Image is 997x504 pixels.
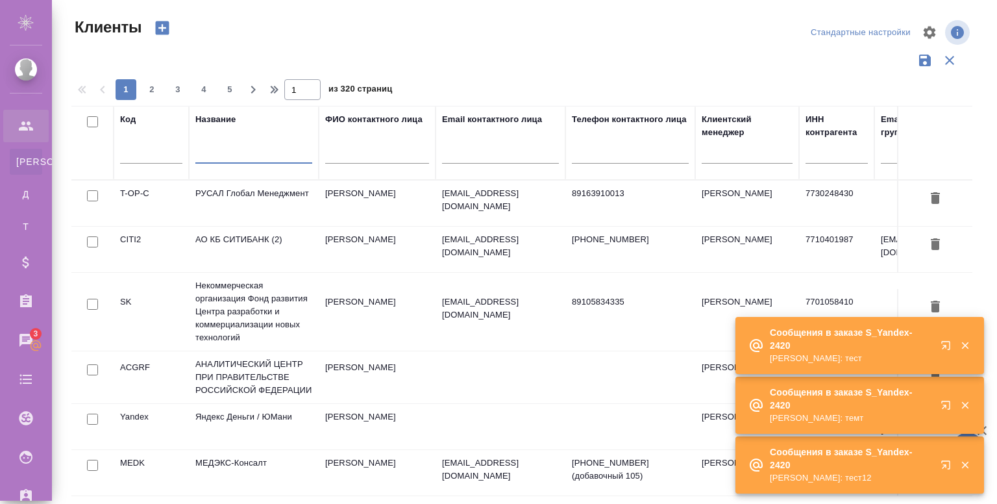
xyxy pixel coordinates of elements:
button: Удалить [924,187,946,211]
span: 4 [193,83,214,96]
td: [PERSON_NAME] [319,355,436,400]
td: [PERSON_NAME] [319,227,436,272]
td: [PERSON_NAME] [695,450,799,496]
p: Сообщения в заказе S_Yandex-2420 [770,386,932,412]
td: Яндекс Деньги / ЮМани [189,404,319,449]
button: Закрыть [952,399,978,411]
button: Удалить [924,233,946,257]
td: Yandex [114,404,189,449]
td: [PERSON_NAME] [319,289,436,334]
span: из 320 страниц [328,81,392,100]
button: Открыть в новой вкладке [933,392,964,423]
td: MEDK [114,450,189,496]
td: [PERSON_NAME] [695,355,799,400]
td: ACGRF [114,355,189,400]
button: Сохранить фильтры [913,48,937,73]
td: CITI2 [114,227,189,272]
div: Название [195,113,236,126]
td: МЕДЭКС-Консалт [189,450,319,496]
button: 5 [219,79,240,100]
td: [PERSON_NAME] [695,227,799,272]
p: Сообщения в заказе S_Yandex-2420 [770,446,932,472]
td: T-OP-C [114,181,189,226]
button: Закрыть [952,459,978,471]
td: [EMAIL_ADDRESS][DOMAIN_NAME] [874,227,991,272]
p: [PERSON_NAME]: темт [770,412,932,425]
td: АО КБ СИТИБАНК (2) [189,227,319,272]
button: Открыть в новой вкладке [933,333,964,364]
div: Email контактного лица [442,113,542,126]
td: [PERSON_NAME] [695,404,799,449]
a: Т [10,214,42,240]
span: Настроить таблицу [914,17,945,48]
p: Сообщения в заказе S_Yandex-2420 [770,326,932,352]
td: [PERSON_NAME] [695,289,799,334]
div: split button [807,23,914,43]
button: 2 [142,79,162,100]
p: [EMAIL_ADDRESS][DOMAIN_NAME] [442,296,559,321]
td: Некоммерческая организация Фонд развития Центра разработки и коммерциализации новых технологий [189,273,319,351]
a: Д [10,181,42,207]
span: Д [16,188,36,201]
p: [EMAIL_ADDRESS][DOMAIN_NAME] [442,457,559,483]
p: [PHONE_NUMBER] [572,233,689,246]
span: 3 [25,327,45,340]
a: 3 [3,324,49,357]
td: 7701058410 [799,289,874,334]
div: ФИО контактного лица [325,113,423,126]
div: ИНН контрагента [806,113,868,139]
div: Клиентский менеджер [702,113,793,139]
p: [EMAIL_ADDRESS][DOMAIN_NAME] [442,233,559,259]
div: Телефон контактного лица [572,113,687,126]
button: Закрыть [952,340,978,351]
span: 2 [142,83,162,96]
a: [PERSON_NAME] [10,149,42,175]
div: Код [120,113,136,126]
td: [PERSON_NAME] [319,181,436,226]
span: 5 [219,83,240,96]
span: Клиенты [71,17,142,38]
td: РУСАЛ Глобал Менеджмент [189,181,319,226]
span: 3 [167,83,188,96]
td: АНАЛИТИЧЕСКИЙ ЦЕНТР ПРИ ПРАВИТЕЛЬСТВЕ РОССИЙСКОЙ ФЕДЕРАЦИИ [189,351,319,403]
span: Посмотреть информацию [945,20,972,45]
td: SK [114,289,189,334]
p: [PERSON_NAME]: тест12 [770,472,932,485]
button: Сбросить фильтры [937,48,962,73]
span: Т [16,220,36,233]
button: Удалить [924,296,946,320]
td: 7730248430 [799,181,874,226]
span: [PERSON_NAME] [16,155,36,168]
p: [EMAIL_ADDRESS][DOMAIN_NAME] [442,187,559,213]
div: Email клиентской группы [881,113,985,139]
button: 4 [193,79,214,100]
p: [PHONE_NUMBER] (добавочный 105) [572,457,689,483]
td: [PERSON_NAME] [319,404,436,449]
p: 89105834335 [572,296,689,309]
p: [PERSON_NAME]: тест [770,352,932,365]
button: Создать [147,17,178,39]
button: Открыть в новой вкладке [933,452,964,483]
td: 7710401987 [799,227,874,272]
button: 3 [167,79,188,100]
td: [PERSON_NAME] [695,181,799,226]
p: 89163910013 [572,187,689,200]
td: [PERSON_NAME] [319,450,436,496]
